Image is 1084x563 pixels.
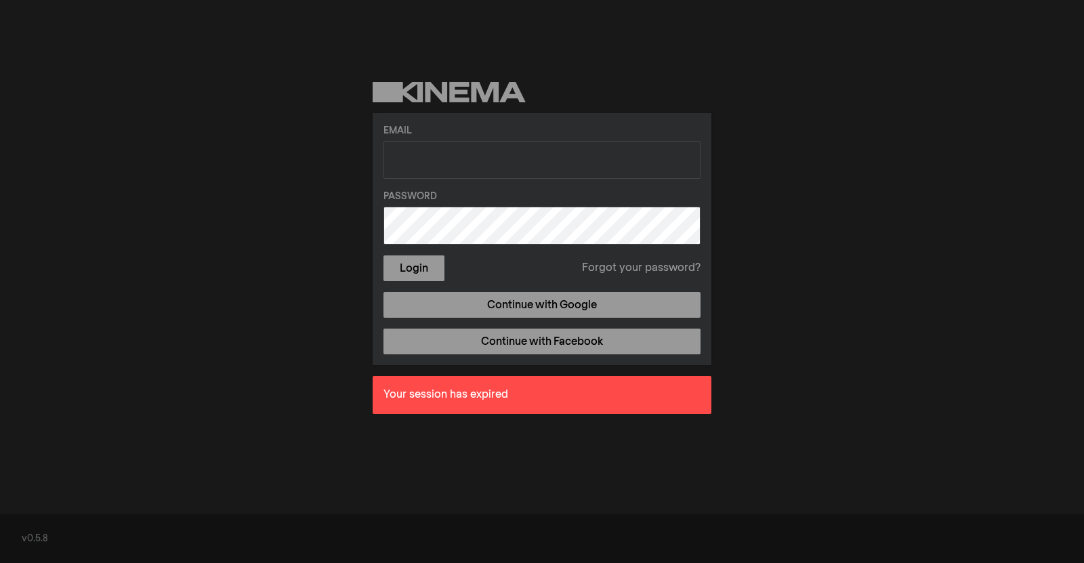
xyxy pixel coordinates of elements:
[383,255,444,281] button: Login
[383,190,701,204] label: Password
[383,329,701,354] a: Continue with Facebook
[373,376,711,414] div: Your session has expired
[22,532,1062,546] div: v0.5.8
[383,124,701,138] label: Email
[582,260,701,276] a: Forgot your password?
[383,292,701,318] a: Continue with Google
